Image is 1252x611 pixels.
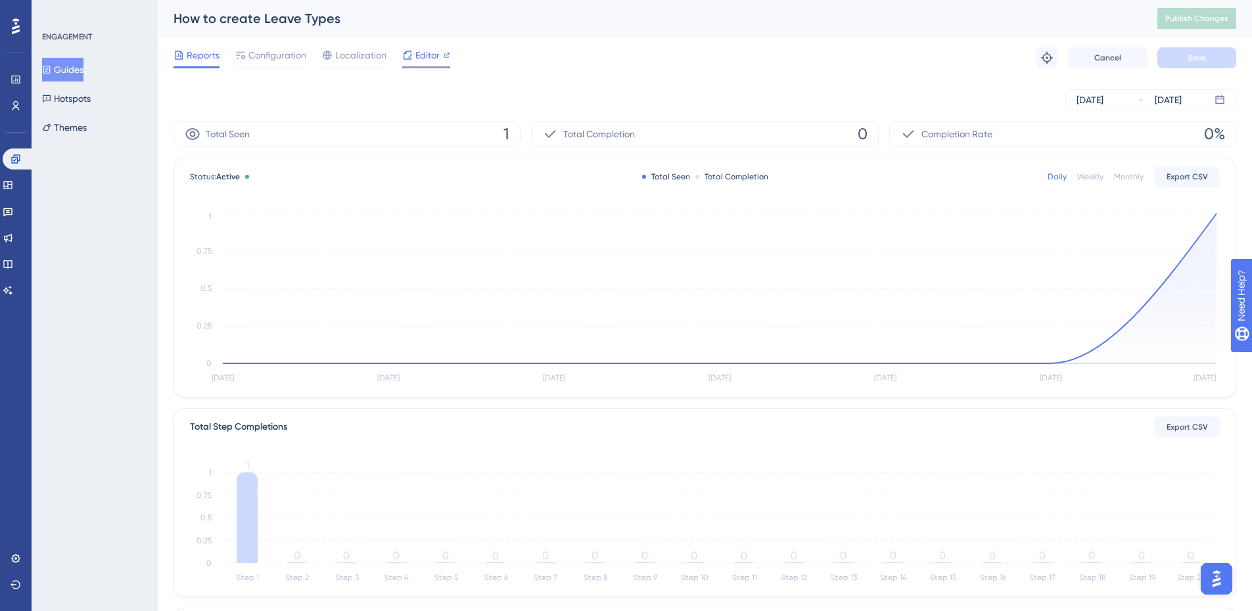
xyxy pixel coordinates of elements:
[880,573,907,582] tspan: Step 14
[741,549,747,562] tspan: 0
[42,58,83,81] button: Guides
[1114,171,1144,182] div: Monthly
[1088,549,1095,562] tspan: 0
[691,549,697,562] tspan: 0
[294,549,300,562] tspan: 0
[543,373,565,382] tspan: [DATE]
[921,126,992,142] span: Completion Rate
[1197,559,1236,599] iframe: UserGuiding AI Assistant Launcher
[542,549,549,562] tspan: 0
[209,212,212,221] tspan: 1
[335,573,359,582] tspan: Step 3
[939,549,946,562] tspan: 0
[1167,422,1208,432] span: Export CSV
[1039,549,1046,562] tspan: 0
[377,373,400,382] tspan: [DATE]
[343,549,350,562] tspan: 0
[190,171,240,182] span: Status:
[1068,47,1147,68] button: Cancel
[695,171,768,182] div: Total Completion
[285,573,309,582] tspan: Step 2
[732,573,757,582] tspan: Step 11
[930,573,956,582] tspan: Step 15
[1077,171,1103,182] div: Weekly
[634,573,657,582] tspan: Step 9
[197,321,212,330] tspan: 0.25
[890,549,896,562] tspan: 0
[1194,373,1216,382] tspan: [DATE]
[1079,573,1106,582] tspan: Step 18
[415,47,440,63] span: Editor
[708,373,731,382] tspan: [DATE]
[246,459,249,472] tspan: 1
[248,47,306,63] span: Configuration
[1188,53,1206,63] span: Save
[1077,92,1103,108] div: [DATE]
[874,373,896,382] tspan: [DATE]
[1154,417,1220,438] button: Export CSV
[831,573,857,582] tspan: Step 13
[681,573,708,582] tspan: Step 10
[1129,573,1155,582] tspan: Step 19
[1138,549,1145,562] tspan: 0
[1157,47,1236,68] button: Save
[31,3,82,19] span: Need Help?
[840,549,846,562] tspan: 0
[434,573,458,582] tspan: Step 5
[187,47,220,63] span: Reports
[1094,53,1121,63] span: Cancel
[212,373,234,382] tspan: [DATE]
[206,558,212,568] tspan: 0
[190,419,287,435] div: Total Step Completions
[641,549,648,562] tspan: 0
[200,513,212,522] tspan: 0.5
[503,124,509,145] span: 1
[1167,171,1208,182] span: Export CSV
[1040,373,1062,382] tspan: [DATE]
[1048,171,1067,182] div: Daily
[1165,13,1228,24] span: Publish Changes
[1177,573,1206,582] tspan: Step 20
[1188,549,1194,562] tspan: 0
[174,9,1124,28] div: How to create Leave Types
[200,284,212,293] tspan: 0.5
[335,47,386,63] span: Localization
[642,171,690,182] div: Total Seen
[237,573,259,582] tspan: Step 1
[534,573,557,582] tspan: Step 7
[197,536,212,545] tspan: 0.25
[206,359,212,368] tspan: 0
[393,549,400,562] tspan: 0
[209,468,212,477] tspan: 1
[42,87,91,110] button: Hotspots
[197,491,212,500] tspan: 0.75
[563,126,635,142] span: Total Completion
[584,573,608,582] tspan: Step 8
[216,172,240,181] span: Active
[484,573,508,582] tspan: Step 6
[989,549,996,562] tspan: 0
[42,32,92,42] div: ENGAGEMENT
[591,549,598,562] tspan: 0
[858,124,868,145] span: 0
[492,549,499,562] tspan: 0
[1157,8,1236,29] button: Publish Changes
[206,126,250,142] span: Total Seen
[781,573,807,582] tspan: Step 12
[791,549,797,562] tspan: 0
[384,573,409,582] tspan: Step 4
[197,246,212,256] tspan: 0.75
[42,116,87,139] button: Themes
[1204,124,1225,145] span: 0%
[442,549,449,562] tspan: 0
[1154,166,1220,187] button: Export CSV
[1155,92,1182,108] div: [DATE]
[980,573,1006,582] tspan: Step 16
[1029,573,1055,582] tspan: Step 17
